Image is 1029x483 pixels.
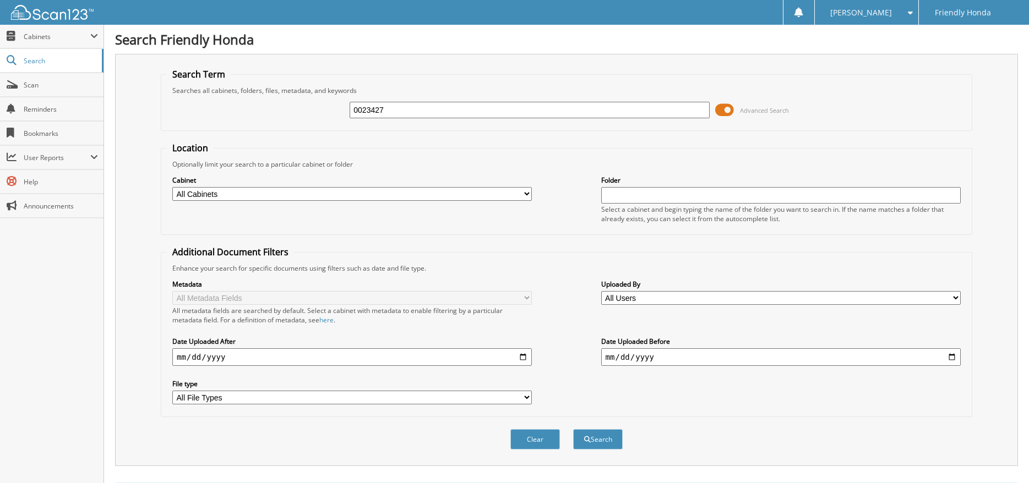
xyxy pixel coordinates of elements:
img: scan123-logo-white.svg [11,5,94,20]
label: Metadata [172,279,532,289]
a: here [319,315,334,325]
legend: Additional Document Filters [167,246,294,258]
span: Help [24,177,98,186]
button: Clear [510,429,560,449]
label: Cabinet [172,175,532,185]
span: Announcements [24,201,98,211]
span: [PERSON_NAME] [830,9,892,16]
span: Friendly Honda [935,9,991,16]
div: Select a cabinet and begin typing the name of the folder you want to search in. If the name match... [601,205,961,223]
span: User Reports [24,153,90,162]
h1: Search Friendly Honda [115,30,1018,48]
span: Advanced Search [740,106,789,114]
label: Date Uploaded After [172,337,532,346]
label: Uploaded By [601,279,961,289]
div: Optionally limit your search to a particular cabinet or folder [167,160,966,169]
span: Bookmarks [24,129,98,138]
div: Enhance your search for specific documents using filters such as date and file type. [167,264,966,273]
span: Search [24,56,96,65]
label: Folder [601,175,961,185]
button: Search [573,429,623,449]
input: start [172,348,532,366]
label: Date Uploaded Before [601,337,961,346]
legend: Location [167,142,214,154]
span: Scan [24,80,98,90]
input: end [601,348,961,366]
legend: Search Term [167,68,231,80]
div: Searches all cabinets, folders, files, metadata, and keywords [167,86,966,95]
span: Cabinets [24,32,90,41]
span: Reminders [24,105,98,114]
label: File type [172,379,532,388]
div: All metadata fields are searched by default. Select a cabinet with metadata to enable filtering b... [172,306,532,325]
